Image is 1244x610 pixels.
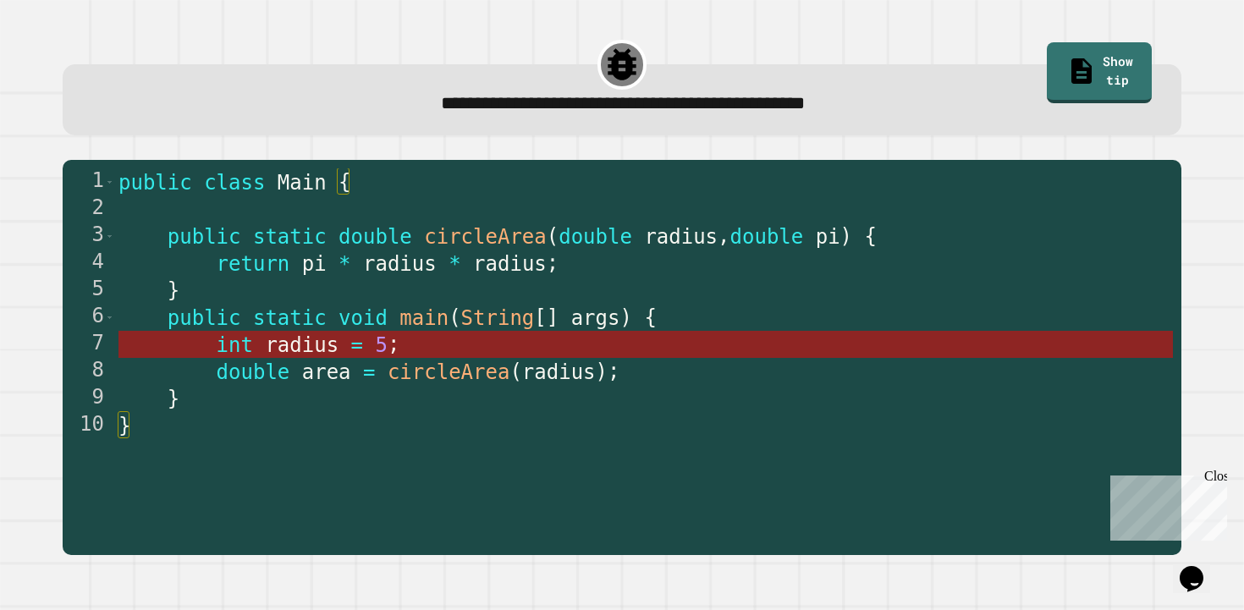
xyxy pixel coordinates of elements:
span: public [168,225,241,249]
span: radius [473,252,547,276]
span: radius [644,225,718,249]
span: static [253,306,327,330]
div: 2 [63,195,115,223]
span: radius [522,360,596,384]
span: circleArea [388,360,510,384]
div: 5 [63,277,115,304]
span: void [339,306,388,330]
span: area [302,360,351,384]
span: pi [302,252,327,276]
span: radius [265,333,339,357]
span: radius [363,252,437,276]
div: 4 [63,250,115,277]
a: Show tip [1047,42,1151,103]
span: Main [278,171,327,195]
span: args [571,306,620,330]
div: 9 [63,385,115,412]
span: String [461,306,535,330]
span: double [730,225,804,249]
span: return [217,252,290,276]
div: 6 [63,304,115,331]
iframe: chat widget [1104,469,1227,541]
span: double [217,360,290,384]
span: pi [816,225,840,249]
div: 3 [63,223,115,250]
span: double [559,225,632,249]
span: int [217,333,253,357]
iframe: chat widget [1173,542,1227,593]
span: double [339,225,412,249]
div: 7 [63,331,115,358]
div: Chat with us now!Close [7,7,117,107]
div: 10 [63,412,115,439]
span: 5 [376,333,388,357]
span: Toggle code folding, rows 1 through 10 [105,168,114,195]
span: = [351,333,363,357]
span: Toggle code folding, rows 3 through 5 [105,223,114,250]
span: static [253,225,327,249]
span: public [168,306,241,330]
span: = [363,360,375,384]
span: circleArea [424,225,547,249]
span: class [204,171,265,195]
span: public [118,171,192,195]
span: main [399,306,449,330]
div: 8 [63,358,115,385]
span: Toggle code folding, rows 6 through 9 [105,304,114,331]
div: 1 [63,168,115,195]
